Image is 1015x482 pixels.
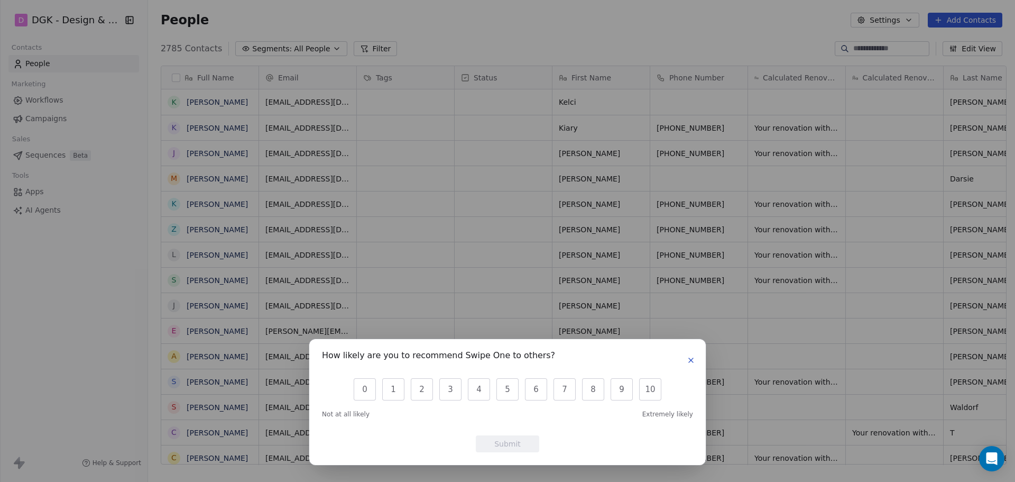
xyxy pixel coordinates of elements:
[354,378,376,401] button: 0
[468,378,490,401] button: 4
[439,378,462,401] button: 3
[642,410,693,419] span: Extremely likely
[582,378,604,401] button: 8
[639,378,661,401] button: 10
[553,378,576,401] button: 7
[496,378,519,401] button: 5
[476,435,539,452] button: Submit
[322,410,370,419] span: Not at all likely
[611,378,633,401] button: 9
[525,378,547,401] button: 6
[382,378,404,401] button: 1
[322,352,555,362] h1: How likely are you to recommend Swipe One to others?
[411,378,433,401] button: 2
